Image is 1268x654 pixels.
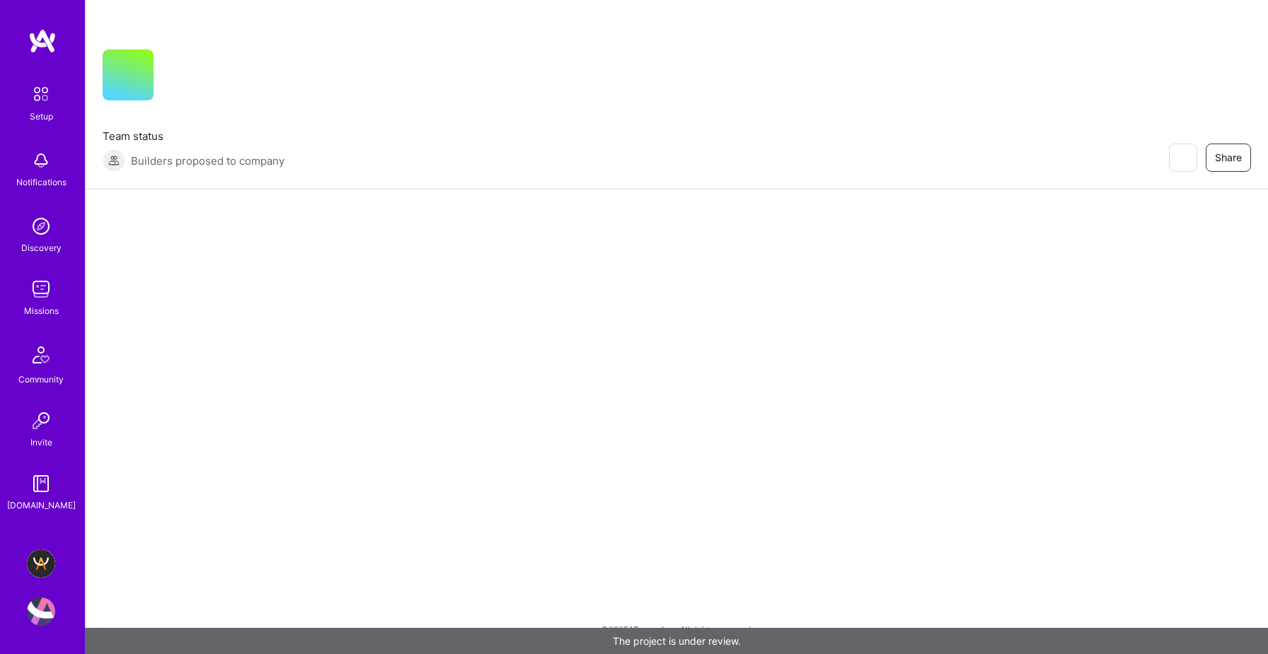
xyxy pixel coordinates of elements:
[1177,152,1188,163] i: icon EyeClosed
[28,28,57,54] img: logo
[171,72,182,83] i: icon CompanyGray
[103,149,125,172] img: Builders proposed to company
[18,372,64,387] div: Community
[27,469,55,498] img: guide book
[27,275,55,303] img: teamwork
[27,597,55,626] img: User Avatar
[103,129,284,144] span: Team status
[21,240,62,255] div: Discovery
[27,212,55,240] img: discovery
[131,153,284,168] span: Builders proposed to company
[26,79,56,109] img: setup
[30,109,53,124] div: Setup
[16,175,67,189] div: Notifications
[85,628,1268,654] div: The project is under review.
[1206,144,1251,172] button: Share
[1215,151,1242,165] span: Share
[24,338,58,372] img: Community
[23,597,59,626] a: User Avatar
[30,435,52,450] div: Invite
[27,407,55,435] img: Invite
[27,549,55,578] img: A.Team - Grow A.Team's Community & Demand
[23,549,59,578] a: A.Team - Grow A.Team's Community & Demand
[7,498,76,513] div: [DOMAIN_NAME]
[27,146,55,175] img: bell
[24,303,59,318] div: Missions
